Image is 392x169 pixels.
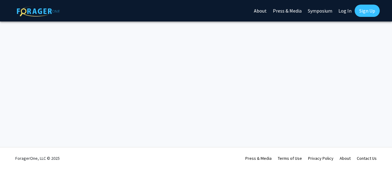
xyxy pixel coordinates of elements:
a: Privacy Policy [308,156,334,161]
div: ForagerOne, LLC © 2025 [15,148,60,169]
a: Sign Up [355,5,380,17]
a: Press & Media [245,156,272,161]
a: Terms of Use [278,156,302,161]
a: About [340,156,351,161]
img: ForagerOne Logo [17,6,60,17]
iframe: Chat [5,141,26,164]
a: Contact Us [357,156,377,161]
